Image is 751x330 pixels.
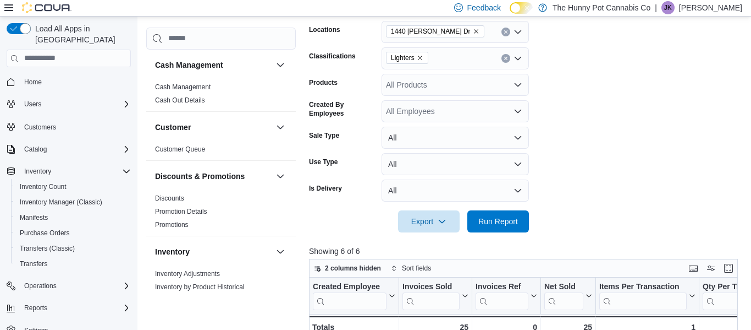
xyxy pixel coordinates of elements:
[155,246,190,257] h3: Inventory
[20,75,131,89] span: Home
[11,241,135,256] button: Transfers (Classic)
[402,282,460,310] div: Invoices Sold
[309,184,342,193] label: Is Delivery
[382,127,529,149] button: All
[155,269,220,278] span: Inventory Adjustments
[15,242,131,255] span: Transfers (Classic)
[146,192,296,236] div: Discounts & Promotions
[155,283,245,291] a: Inventory by Product Historical
[2,74,135,90] button: Home
[20,198,102,207] span: Inventory Manager (Classic)
[386,52,428,64] span: Lighters
[382,180,529,202] button: All
[15,226,131,240] span: Purchase Orders
[2,300,135,316] button: Reports
[15,211,131,224] span: Manifests
[544,282,592,310] button: Net Sold
[704,262,717,275] button: Display options
[155,96,205,105] span: Cash Out Details
[501,28,510,36] button: Clear input
[24,282,57,290] span: Operations
[20,213,48,222] span: Manifests
[20,75,46,89] a: Home
[274,121,287,134] button: Customer
[20,143,131,156] span: Catalog
[155,270,220,278] a: Inventory Adjustments
[11,225,135,241] button: Purchase Orders
[476,282,528,310] div: Invoices Ref
[2,118,135,134] button: Customers
[155,96,205,104] a: Cash Out Details
[402,264,431,273] span: Sort fields
[20,120,131,133] span: Customers
[386,25,484,37] span: 1440 Quinn Dr
[11,194,135,210] button: Inventory Manager (Classic)
[391,26,471,37] span: 1440 [PERSON_NAME] Dr
[309,158,338,166] label: Use Type
[11,210,135,225] button: Manifests
[313,282,386,293] div: Created Employee
[476,282,537,310] button: Invoices Ref
[664,1,672,14] span: JK
[513,28,522,36] button: Open list of options
[20,165,131,178] span: Inventory
[309,246,742,257] p: Showing 6 of 6
[146,80,296,111] div: Cash Management
[15,196,131,209] span: Inventory Manager (Classic)
[155,171,245,182] h3: Discounts & Promotions
[31,23,131,45] span: Load All Apps in [GEOGRAPHIC_DATA]
[24,145,47,154] span: Catalog
[687,262,700,275] button: Keyboard shortcuts
[20,98,46,111] button: Users
[2,142,135,157] button: Catalog
[20,98,131,111] span: Users
[309,100,377,118] label: Created By Employees
[398,210,460,232] button: Export
[309,52,356,61] label: Classifications
[155,122,272,133] button: Customer
[513,80,522,89] button: Open list of options
[313,282,395,310] button: Created Employee
[24,123,56,132] span: Customers
[513,107,522,116] button: Open list of options
[155,171,272,182] button: Discounts & Promotions
[20,301,131,315] span: Reports
[274,58,287,72] button: Cash Management
[15,211,52,224] a: Manifests
[15,257,131,271] span: Transfers
[553,1,650,14] p: The Hunny Pot Cannabis Co
[513,54,522,63] button: Open list of options
[309,78,338,87] label: Products
[155,59,272,71] button: Cash Management
[24,100,41,109] span: Users
[2,96,135,112] button: Users
[15,257,52,271] a: Transfers
[155,220,189,229] span: Promotions
[310,262,385,275] button: 2 columns hidden
[476,282,528,293] div: Invoices Ref
[655,1,657,14] p: |
[146,143,296,160] div: Customer
[155,122,191,133] h3: Customer
[15,180,131,193] span: Inventory Count
[15,226,74,240] a: Purchase Orders
[417,55,423,61] button: Remove Lighters from selection in this group
[155,221,189,229] a: Promotions
[599,282,687,310] div: Items Per Transaction
[661,1,675,14] div: James Keighan
[155,246,272,257] button: Inventory
[155,296,224,305] span: Inventory Count Details
[155,194,184,202] a: Discounts
[20,229,70,237] span: Purchase Orders
[405,210,453,232] span: Export
[20,301,52,315] button: Reports
[544,282,583,293] div: Net Sold
[473,28,479,35] button: Remove 1440 Quinn Dr from selection in this group
[722,262,735,275] button: Enter fullscreen
[155,145,205,153] a: Customer Queue
[22,2,71,13] img: Cova
[11,179,135,194] button: Inventory Count
[599,282,695,310] button: Items Per Transaction
[309,131,339,140] label: Sale Type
